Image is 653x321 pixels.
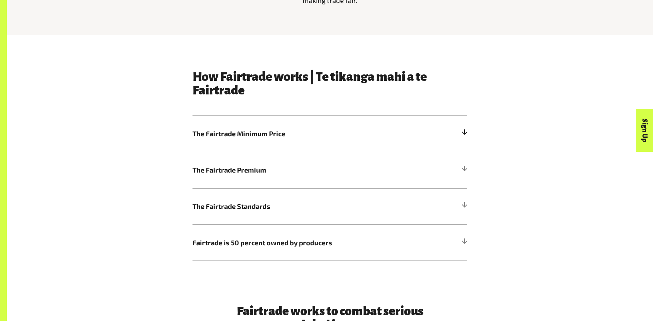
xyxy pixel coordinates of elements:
span: Fairtrade is 50 percent owned by producers [192,237,399,248]
span: The Fairtrade Minimum Price [192,128,399,139]
span: The Fairtrade Standards [192,201,399,211]
h3: How Fairtrade works | Te tikanga mahi a te Fairtrade [192,70,467,97]
span: The Fairtrade Premium [192,165,399,175]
